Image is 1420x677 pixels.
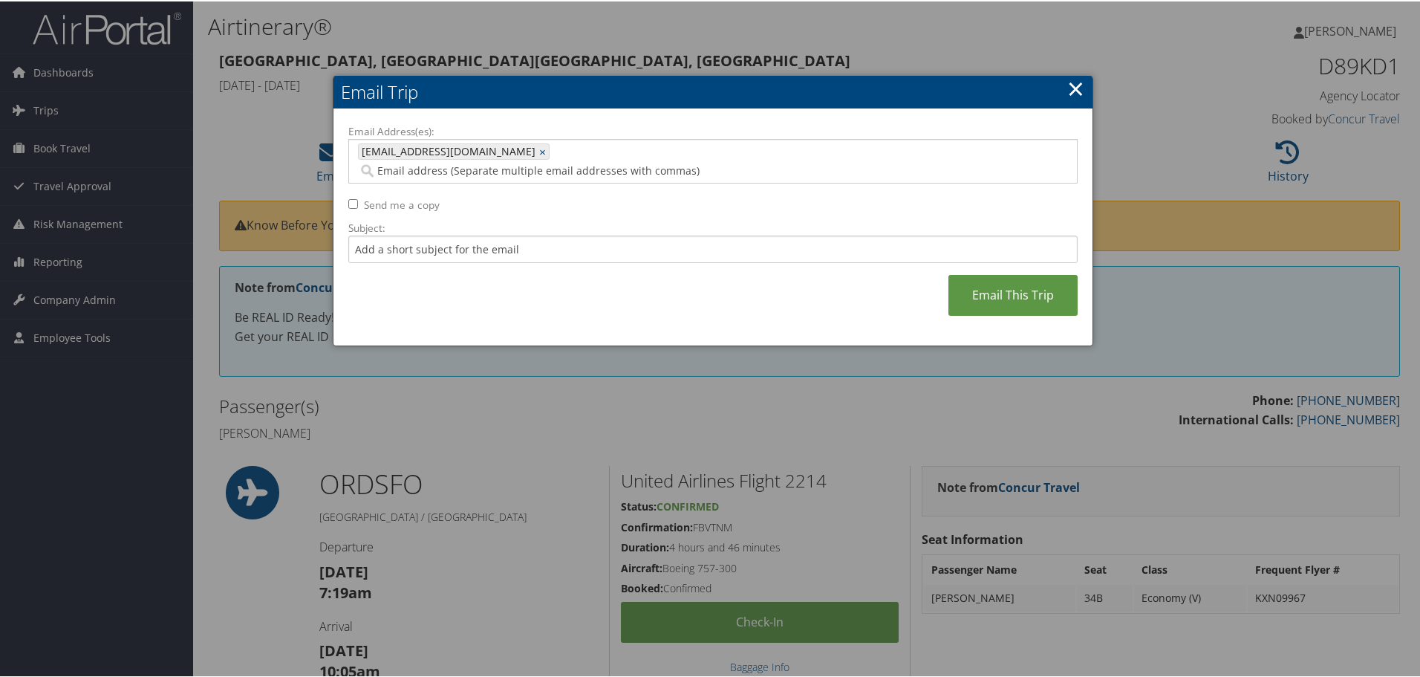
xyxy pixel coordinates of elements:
a: Email This Trip [948,273,1078,314]
span: [EMAIL_ADDRESS][DOMAIN_NAME] [359,143,535,158]
label: Subject: [348,219,1078,234]
a: × [539,143,549,158]
h2: Email Trip [333,74,1092,107]
input: Add a short subject for the email [348,234,1078,262]
label: Email Address(es): [348,123,1078,137]
label: Send me a copy [364,196,440,211]
input: Email address (Separate multiple email addresses with commas) [358,162,928,177]
a: × [1067,72,1084,102]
